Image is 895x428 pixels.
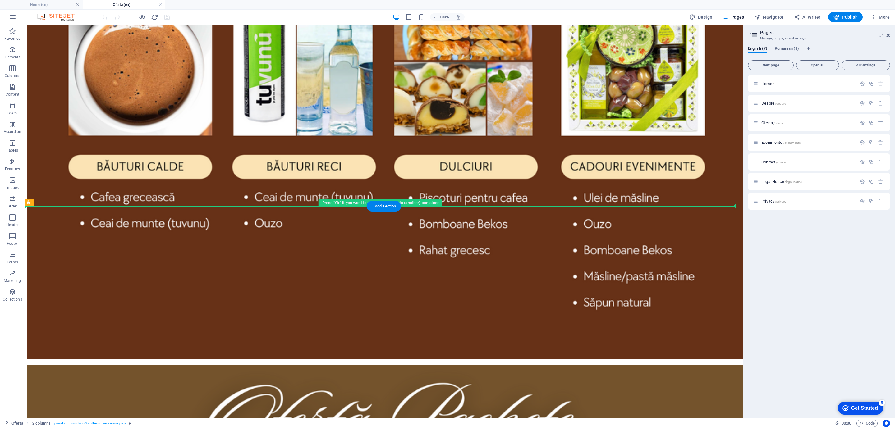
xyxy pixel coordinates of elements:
[878,198,883,204] div: Remove
[761,199,786,203] span: Privacy
[785,180,802,184] span: /legal-notice
[878,101,883,106] div: Remove
[367,201,401,212] div: + Add section
[775,200,786,203] span: /privacy
[5,3,50,16] div: Get Started 5 items remaining, 0% complete
[775,102,786,105] span: /despre
[859,420,875,427] span: Code
[869,81,874,86] div: Duplicate
[883,420,890,427] button: Usercentrics
[760,180,856,184] div: Legal Notice/legal-notice
[5,166,20,171] p: Features
[751,63,791,67] span: New page
[799,63,836,67] span: Open all
[760,35,878,41] h3: Manage your pages and settings
[687,12,715,22] div: Design (Ctrl+Alt+Y)
[842,60,890,70] button: All Settings
[6,92,19,97] p: Content
[7,148,18,153] p: Tables
[869,179,874,184] div: Duplicate
[720,12,746,22] button: Pages
[860,198,865,204] div: Settings
[32,420,51,427] span: Click to select. Double-click to edit
[878,120,883,125] div: Remove
[748,46,890,58] div: Language Tabs
[869,198,874,204] div: Duplicate
[151,14,158,21] i: Reload page
[129,421,131,425] i: This element is a customizable preset
[7,111,18,116] p: Boxes
[36,13,82,21] img: Editor Logo
[748,45,767,53] span: English (7)
[791,12,823,22] button: AI Writer
[4,36,20,41] p: Favorites
[860,159,865,165] div: Settings
[856,420,878,427] button: Code
[794,14,821,20] span: AI Writer
[46,1,52,7] div: 5
[761,160,788,164] span: Click to open page
[760,82,856,86] div: Home/
[687,12,715,22] button: Design
[151,13,158,21] button: reload
[138,13,146,21] button: Click here to leave preview mode and continue editing
[835,420,851,427] h6: Session time
[860,140,865,145] div: Settings
[860,81,865,86] div: Settings
[439,13,449,21] h6: 100%
[456,14,461,20] i: On resize automatically adjust zoom level to fit chosen device.
[878,179,883,184] div: Remove
[870,14,890,20] span: More
[761,179,802,184] span: Click to open page
[4,129,21,134] p: Accordion
[776,161,788,164] span: /contact
[833,14,858,20] span: Publish
[760,140,856,144] div: Evenimente/evenimente
[868,12,892,22] button: More
[860,179,865,184] div: Settings
[869,101,874,106] div: Duplicate
[761,121,783,125] span: Click to open page
[869,120,874,125] div: Duplicate
[752,12,786,22] button: Navigator
[748,60,794,70] button: New page
[5,55,21,60] p: Elements
[761,81,774,86] span: Click to open page
[754,14,784,20] span: Navigator
[430,13,452,21] button: 100%
[760,160,856,164] div: Contact/contact
[878,159,883,165] div: Remove
[32,420,131,427] nav: breadcrumb
[760,101,856,105] div: Despre/despre
[18,7,45,12] div: Get Started
[828,12,863,22] button: Publish
[761,140,801,145] span: Click to open page
[53,420,126,427] span: . preset-columns-two-v2-coffee-science-menu-page
[8,204,17,209] p: Slider
[878,140,883,145] div: Remove
[860,101,865,106] div: Settings
[796,60,839,70] button: Open all
[722,14,744,20] span: Pages
[4,278,21,283] p: Marketing
[5,73,20,78] p: Columns
[5,420,23,427] a: Click to cancel selection. Double-click to open Pages
[844,63,887,67] span: All Settings
[6,185,19,190] p: Images
[83,1,165,8] h4: Oferta (en)
[773,82,774,86] span: /
[689,14,713,20] span: Design
[3,297,22,302] p: Collections
[783,141,801,144] span: /evenimente
[7,241,18,246] p: Footer
[760,199,856,203] div: Privacy/privacy
[842,420,851,427] span: 00 00
[846,421,847,426] span: :
[869,140,874,145] div: Duplicate
[878,81,883,86] div: The startpage cannot be deleted
[7,260,18,265] p: Forms
[773,121,783,125] span: /oferta
[6,222,19,227] p: Header
[761,101,786,106] span: Click to open page
[775,45,799,53] span: Romanian (1)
